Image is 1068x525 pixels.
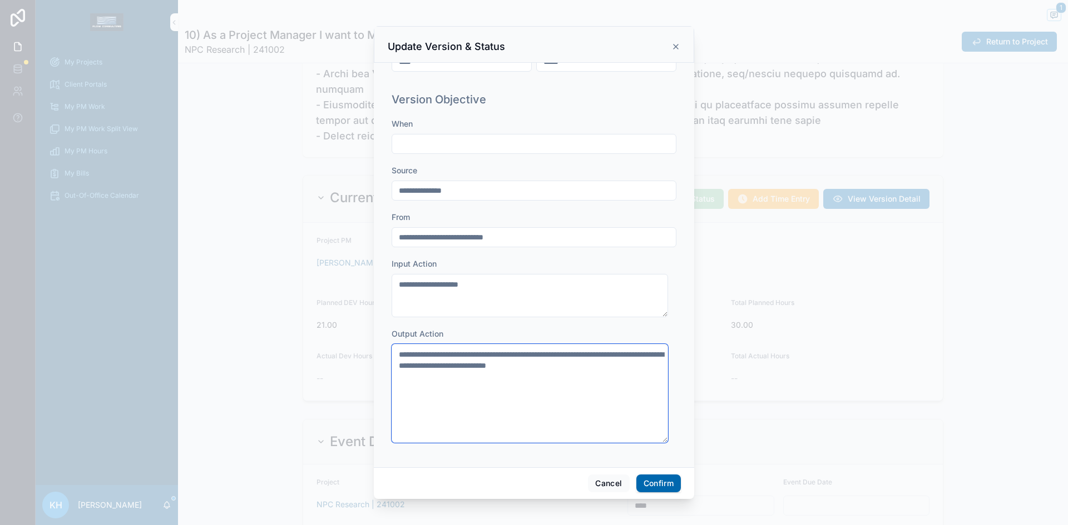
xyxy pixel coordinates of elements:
[392,166,417,175] span: Source
[388,40,505,53] h3: Update Version & Status
[392,259,437,268] span: Input Action
[392,212,410,222] span: From
[636,474,681,492] button: Confirm
[392,329,443,338] span: Output Action
[392,119,413,128] span: When
[392,92,486,107] h1: Version Objective
[588,474,629,492] button: Cancel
